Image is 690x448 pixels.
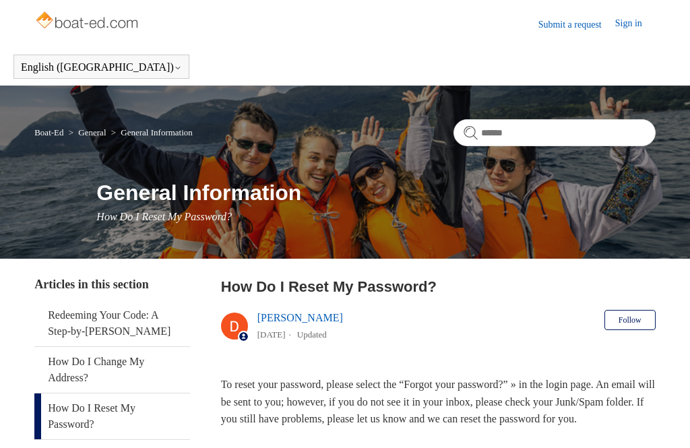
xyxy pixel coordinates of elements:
a: [PERSON_NAME] [257,312,343,323]
button: Follow Article [604,310,656,330]
li: Boat-Ed [34,127,66,137]
a: Submit a request [538,18,615,32]
a: How Do I Reset My Password? [34,393,189,439]
a: Boat-Ed [34,127,63,137]
a: General Information [121,127,192,137]
span: How Do I Reset My Password? [96,211,232,222]
a: Sign in [615,16,656,32]
a: Redeeming Your Code: A Step-by-[PERSON_NAME] [34,300,189,346]
h2: How Do I Reset My Password? [221,276,656,298]
span: Articles in this section [34,278,148,291]
a: How Do I Change My Address? [34,347,189,393]
li: General [66,127,108,137]
time: 03/01/2024, 12:37 [257,329,286,340]
h1: General Information [96,177,655,209]
img: Boat-Ed Help Center home page [34,8,142,35]
li: General Information [108,127,193,137]
a: General [78,127,106,137]
input: Search [453,119,656,146]
button: English ([GEOGRAPHIC_DATA]) [21,61,182,73]
li: Updated [297,329,327,340]
span: To reset your password, please select the “Forgot your password?” » in the login page. An email w... [221,379,655,424]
